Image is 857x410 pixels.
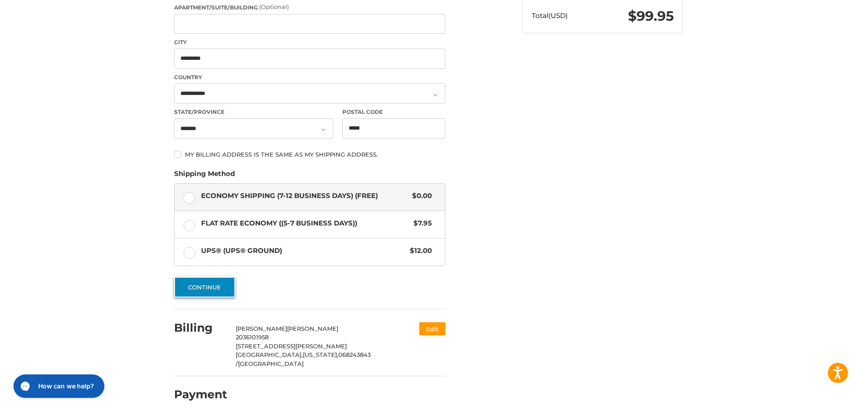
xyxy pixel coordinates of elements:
h2: Billing [174,321,227,335]
span: [PERSON_NAME] [236,325,287,332]
button: Edit [419,322,445,335]
span: $7.95 [409,218,432,229]
iframe: Gorgias live chat messenger [9,371,107,401]
span: Economy Shipping (7-12 Business Days) (Free) [201,191,408,201]
span: 068243843 / [236,351,371,367]
span: UPS® (UPS® Ground) [201,246,406,256]
label: City [174,38,445,46]
button: Continue [174,277,235,297]
span: 2036101958 [236,333,269,341]
span: [US_STATE], [303,351,338,358]
h2: Payment [174,387,227,401]
label: State/Province [174,108,333,116]
label: My billing address is the same as my shipping address. [174,151,445,158]
span: [PERSON_NAME] [287,325,338,332]
span: [GEOGRAPHIC_DATA] [238,360,304,367]
label: Apartment/Suite/Building [174,3,445,12]
label: Country [174,73,445,81]
span: [GEOGRAPHIC_DATA], [236,351,303,358]
span: Flat Rate Economy ((5-7 Business Days)) [201,218,409,229]
label: Postal Code [342,108,446,116]
span: Total (USD) [532,11,568,20]
span: $99.95 [628,8,674,24]
span: [STREET_ADDRESS][PERSON_NAME] [236,342,347,350]
small: (Optional) [259,3,289,10]
legend: Shipping Method [174,169,235,183]
span: $0.00 [408,191,432,201]
span: $12.00 [405,246,432,256]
